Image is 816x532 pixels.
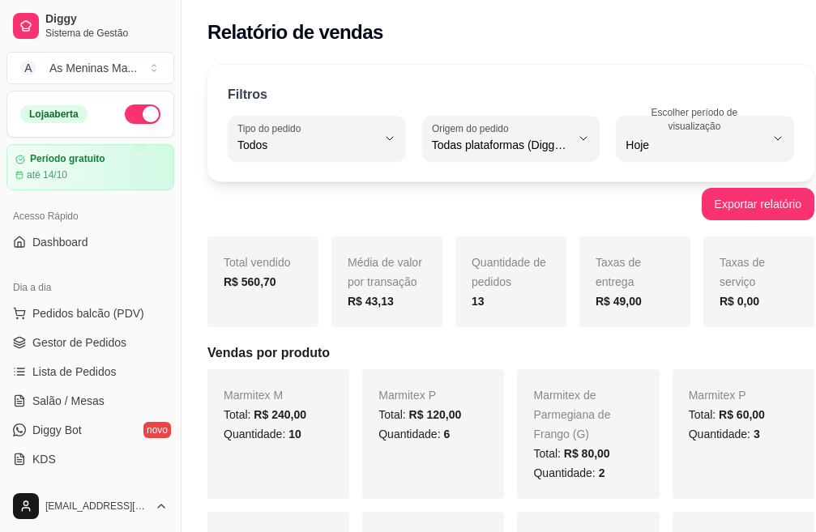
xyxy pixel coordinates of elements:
span: Taxas de entrega [596,256,641,288]
span: Gestor de Pedidos [32,334,126,351]
button: Exportar relatório [702,188,814,220]
a: Diggy Botnovo [6,417,174,443]
span: Total: [533,447,609,460]
span: KDS [32,451,56,467]
span: 3 [754,428,760,440]
span: R$ 240,00 [254,408,306,421]
span: Salão / Mesas [32,393,105,409]
span: Média de valor por transação [348,256,422,288]
span: Marmitex P [378,389,436,402]
div: Loja aberta [20,105,88,123]
strong: R$ 0,00 [720,295,759,308]
button: Origem do pedidoTodas plataformas (Diggy, iFood) [422,116,600,161]
span: Total vendido [224,256,291,269]
span: 6 [443,428,450,440]
span: R$ 80,00 [564,447,610,460]
span: Pedidos balcão (PDV) [32,305,144,321]
button: Tipo do pedidoTodos [228,116,406,161]
p: Filtros [228,85,267,104]
div: Dia a dia [6,275,174,300]
span: Total: [378,408,461,421]
span: R$ 120,00 [409,408,462,421]
a: Lista de Pedidos [6,359,174,385]
button: Alterar Status [125,104,160,124]
a: Gestor de Pedidos [6,330,174,355]
span: R$ 60,00 [719,408,765,421]
span: Quantidade de pedidos [472,256,546,288]
div: As Meninas Ma ... [49,60,137,76]
strong: R$ 560,70 [224,275,276,288]
span: Lista de Pedidos [32,364,117,380]
span: 2 [599,466,605,479]
span: Quantidade: [224,428,301,440]
label: Tipo do pedido [237,121,306,135]
span: Quantidade: [378,428,450,440]
span: Todos [237,137,377,153]
span: Diggy [45,12,168,27]
span: Diggy Bot [32,422,82,438]
h5: Vendas por produto [207,343,814,363]
span: Marmitex de Parmegiana de Frango (G) [533,389,610,440]
label: Escolher período de visualização [626,105,769,133]
span: Marmitex P [689,389,746,402]
span: Dashboard [32,234,88,250]
span: A [20,60,36,76]
span: Taxas de serviço [720,256,765,288]
span: 10 [288,428,301,440]
span: Quantidade: [689,428,760,440]
div: Acesso Rápido [6,203,174,229]
a: Período gratuitoaté 14/10 [6,144,174,190]
label: Origem do pedido [432,121,514,135]
span: Sistema de Gestão [45,27,168,40]
button: [EMAIL_ADDRESS][DOMAIN_NAME] [6,487,174,526]
a: KDS [6,446,174,472]
span: Hoje [626,137,765,153]
button: Select a team [6,52,174,84]
strong: 13 [472,295,485,308]
span: Todas plataformas (Diggy, iFood) [432,137,571,153]
button: Escolher período de visualizaçãoHoje [616,116,794,161]
article: Período gratuito [30,153,105,165]
span: [EMAIL_ADDRESS][DOMAIN_NAME] [45,500,148,513]
strong: R$ 49,00 [596,295,642,308]
a: DiggySistema de Gestão [6,6,174,45]
a: Dashboard [6,229,174,255]
a: Salão / Mesas [6,388,174,414]
span: Total: [689,408,765,421]
strong: R$ 43,13 [348,295,394,308]
span: Total: [224,408,306,421]
button: Pedidos balcão (PDV) [6,300,174,326]
article: até 14/10 [27,168,67,181]
h2: Relatório de vendas [207,19,383,45]
span: Marmitex M [224,389,283,402]
span: Quantidade: [533,466,605,479]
